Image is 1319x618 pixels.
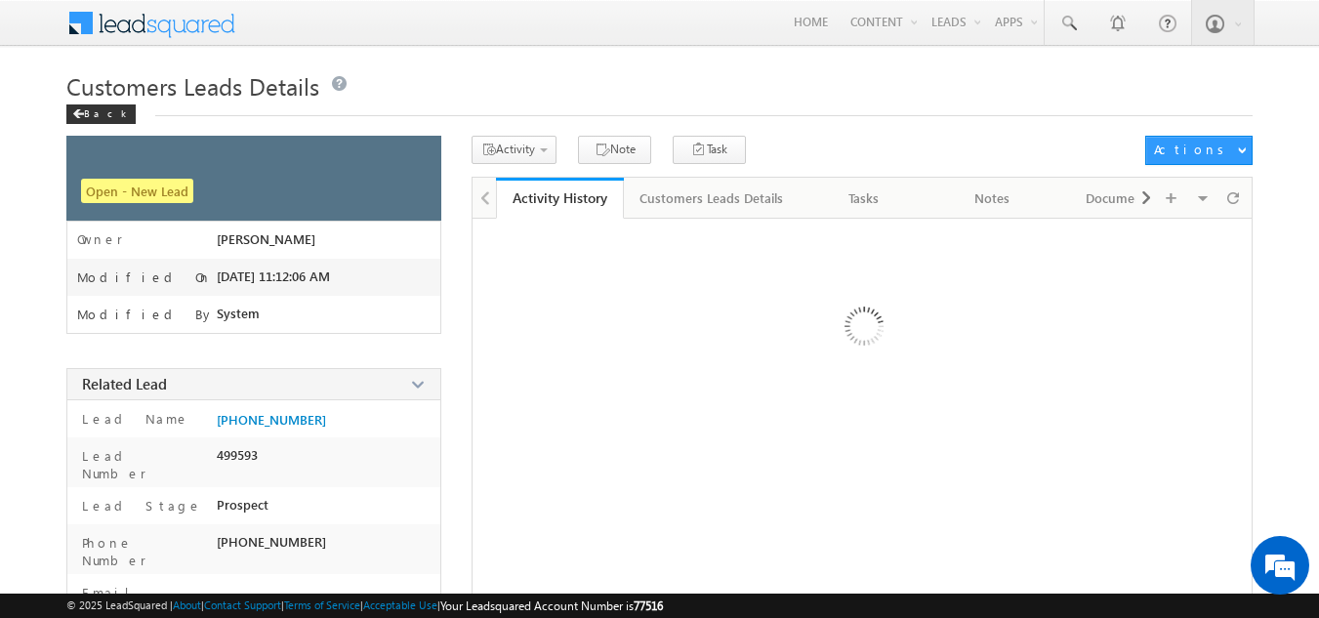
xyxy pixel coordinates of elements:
label: Owner [77,231,123,247]
label: Lead Number [77,447,208,482]
a: Tasks [801,178,928,219]
div: Notes [944,186,1039,210]
button: Note [578,136,651,164]
a: Documents [1056,178,1184,219]
span: 77516 [634,598,663,613]
div: Tasks [816,186,911,210]
span: Related Lead [82,374,167,393]
a: Notes [928,178,1056,219]
span: Your Leadsquared Account Number is [440,598,663,613]
span: System [217,306,260,321]
a: Terms of Service [284,598,360,611]
label: Modified By [77,307,215,322]
span: Prospect [217,497,268,513]
button: Actions [1145,136,1253,165]
span: Open - New Lead [81,179,193,203]
span: © 2025 LeadSquared | | | | | [66,597,663,615]
span: [PHONE_NUMBER] [217,534,326,550]
label: Modified On [77,269,212,285]
label: Lead Name [77,410,189,428]
span: [DATE] 11:12:06 AM [217,268,330,284]
a: Activity History [496,178,624,219]
span: 499593 [217,447,258,463]
span: Customers Leads Details [66,70,319,102]
span: Activity [496,142,535,156]
div: Customers Leads Details [639,186,783,210]
label: Phone Number [77,534,208,569]
button: Activity [472,136,556,164]
label: Email [77,584,144,601]
div: Back [66,104,136,124]
a: About [173,598,201,611]
a: [PHONE_NUMBER] [217,412,326,428]
div: Documents [1072,186,1167,210]
a: Acceptable Use [363,598,437,611]
label: Lead Stage [77,497,202,515]
div: Actions [1154,141,1231,158]
a: Customers Leads Details [624,178,801,219]
div: Activity History [511,188,609,207]
img: Loading ... [762,228,964,431]
a: Contact Support [204,598,281,611]
span: [PERSON_NAME] [217,231,315,247]
button: Task [673,136,746,164]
